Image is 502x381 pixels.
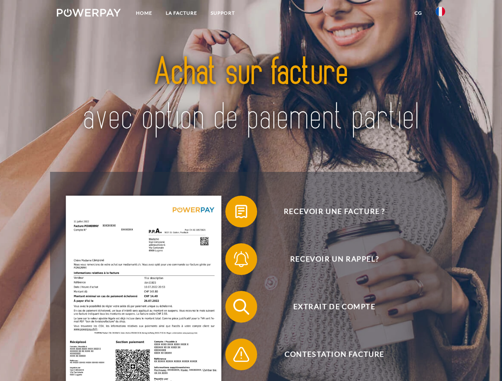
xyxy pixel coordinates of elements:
[57,9,121,17] img: logo-powerpay-white.svg
[225,339,432,370] button: Contestation Facture
[225,243,432,275] button: Recevoir un rappel?
[237,196,432,227] span: Recevoir une facture ?
[225,291,432,323] button: Extrait de compte
[231,344,251,364] img: qb_warning.svg
[159,6,204,20] a: LA FACTURE
[436,7,445,16] img: fr
[408,6,429,20] a: CG
[237,243,432,275] span: Recevoir un rappel?
[231,249,251,269] img: qb_bell.svg
[231,297,251,317] img: qb_search.svg
[76,38,426,152] img: title-powerpay_fr.svg
[237,339,432,370] span: Contestation Facture
[204,6,242,20] a: Support
[225,196,432,227] button: Recevoir une facture ?
[129,6,159,20] a: Home
[231,202,251,221] img: qb_bill.svg
[237,291,432,323] span: Extrait de compte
